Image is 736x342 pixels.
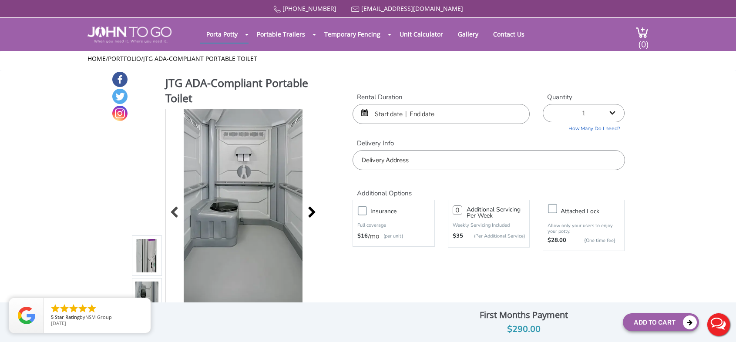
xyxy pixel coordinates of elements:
li:  [59,303,70,314]
label: Delivery Info [353,139,625,148]
label: Rental Duration [353,93,530,102]
span: NSM Group [85,314,112,320]
a: Twitter [112,89,128,104]
button: Live Chat [701,307,736,342]
a: Contact Us [487,26,531,43]
img: Call [273,6,281,13]
a: Unit Calculator [393,26,450,43]
a: Home [87,54,106,63]
a: Porta Potty [200,26,244,43]
img: JOHN to go [87,27,171,43]
label: Quantity [543,93,625,102]
a: Facebook [112,72,128,87]
h3: Insurance [370,206,438,217]
a: Portable Trailers [250,26,312,43]
a: [PHONE_NUMBER] [282,4,336,13]
a: JTG ADA-Compliant Portable Toilet [143,54,257,63]
span: [DATE] [51,320,66,326]
p: Weekly Servicing Included [453,222,525,228]
li:  [50,303,60,314]
h1: JTG ADA-Compliant Portable Toilet [165,75,322,108]
div: /mo [357,232,430,241]
input: Delivery Address [353,150,625,170]
a: Instagram [112,106,128,121]
button: Add To Cart [623,313,699,331]
img: Mail [351,7,360,12]
p: {One time fee} [571,236,615,245]
p: (Per Additional Service) [463,233,525,239]
li:  [87,303,97,314]
a: Temporary Fencing [318,26,387,43]
a: [EMAIL_ADDRESS][DOMAIN_NAME] [361,4,463,13]
strong: $28.00 [548,236,566,245]
ul: / / [87,54,649,63]
li:  [68,303,79,314]
a: Gallery [451,26,485,43]
li:  [77,303,88,314]
a: How Many Do I need? [543,122,625,132]
img: Review Rating [18,307,35,324]
p: Full coverage [357,221,430,230]
img: Product [184,109,302,314]
h3: Additional Servicing Per Week [467,207,525,219]
span: by [51,315,144,321]
div: $290.00 [431,322,617,336]
h3: Attached lock [561,206,628,217]
img: cart a [635,27,649,38]
h2: Additional Options [353,179,625,198]
span: (0) [638,31,649,50]
p: Allow only your users to enjoy your potty. [548,223,620,234]
div: First Months Payment [431,308,617,322]
strong: $35 [453,232,463,241]
input: 0 [453,205,462,215]
a: Portfolio [108,54,141,63]
span: Star Rating [55,314,80,320]
span: 5 [51,314,54,320]
input: Start date | End date [353,104,530,124]
p: (per unit) [379,232,403,241]
strong: $16 [357,232,368,241]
